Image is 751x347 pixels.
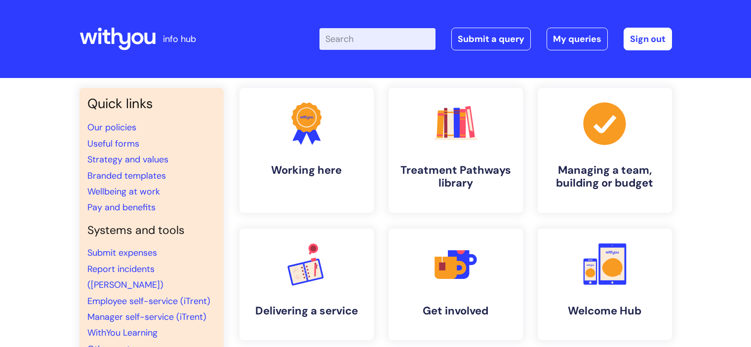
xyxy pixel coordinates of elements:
[396,305,515,317] h4: Get involved
[87,295,210,307] a: Employee self-service (iTrent)
[87,263,163,291] a: Report incidents ([PERSON_NAME])
[87,247,157,259] a: Submit expenses
[87,311,206,323] a: Manager self-service (iTrent)
[163,31,196,47] p: info hub
[247,164,366,177] h4: Working here
[87,224,216,237] h4: Systems and tools
[396,164,515,190] h4: Treatment Pathways library
[87,138,139,150] a: Useful forms
[247,305,366,317] h4: Delivering a service
[87,96,216,112] h3: Quick links
[87,201,156,213] a: Pay and benefits
[87,327,158,339] a: WithYou Learning
[239,88,374,213] a: Working here
[87,170,166,182] a: Branded templates
[538,229,672,340] a: Welcome Hub
[87,154,168,165] a: Strategy and values
[319,28,672,50] div: | -
[624,28,672,50] a: Sign out
[389,229,523,340] a: Get involved
[389,88,523,213] a: Treatment Pathways library
[546,164,664,190] h4: Managing a team, building or budget
[538,88,672,213] a: Managing a team, building or budget
[87,186,160,197] a: Wellbeing at work
[451,28,531,50] a: Submit a query
[239,229,374,340] a: Delivering a service
[319,28,435,50] input: Search
[547,28,608,50] a: My queries
[87,121,136,133] a: Our policies
[546,305,664,317] h4: Welcome Hub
